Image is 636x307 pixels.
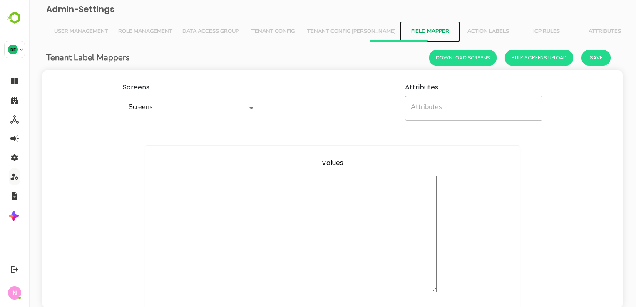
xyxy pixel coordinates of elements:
span: User Management [25,28,79,35]
span: Tenant Config [220,28,268,35]
label: Values [293,158,314,168]
button: Open [216,102,228,114]
button: Download Screens [400,50,467,66]
span: Attributes [552,28,600,35]
img: BambooboxLogoMark.f1c84d78b4c51b1a7b5f700c9845e183.svg [4,10,25,26]
span: Data Access Group [153,28,210,35]
textarea: minimum height [199,176,407,292]
div: DE [8,45,18,54]
div: N [8,286,21,300]
span: ICP Rules [493,28,542,35]
label: Screens [94,82,231,92]
span: Tenant Config [PERSON_NAME] [278,28,367,35]
h6: Tenant Label Mappers [17,51,101,64]
button: Bulk Screens Upload [476,50,544,66]
div: Vertical tabs example [20,22,587,42]
label: Attributes [376,82,513,92]
span: Role Management [89,28,143,35]
span: Action Labels [435,28,483,35]
button: Logout [9,264,20,275]
span: Field Mapper [377,28,425,35]
span: Bulk Screens Upload [482,52,537,63]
